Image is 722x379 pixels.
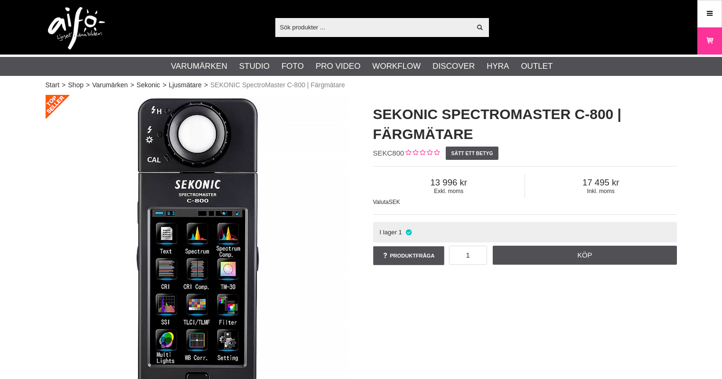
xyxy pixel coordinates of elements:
span: 17 495 [525,177,677,188]
a: Studio [239,60,270,73]
span: > [130,80,134,90]
span: > [204,80,208,90]
span: SEKC800 [373,149,404,157]
span: > [162,80,166,90]
a: Foto [281,60,304,73]
a: Sätt ett betyg [446,147,498,160]
span: I lager [379,229,397,236]
a: Shop [68,80,84,90]
span: Exkl. moms [373,188,525,194]
a: Ljusmätare [169,80,202,90]
a: Sekonic [137,80,160,90]
span: SEK [389,199,400,205]
a: Start [46,80,60,90]
span: Valuta [373,199,389,205]
span: > [86,80,90,90]
a: Produktfråga [373,246,444,265]
a: Varumärken [92,80,128,90]
i: I lager [404,229,413,236]
a: Köp [493,246,677,265]
span: 1 [399,229,402,236]
a: Workflow [372,60,421,73]
h1: SEKONIC SpectroMaster C-800 | Färgmätare [373,104,677,144]
a: Pro Video [316,60,360,73]
div: Kundbetyg: 0 [404,148,440,158]
a: Outlet [521,60,553,73]
span: > [62,80,66,90]
a: Varumärken [171,60,227,73]
a: Discover [432,60,475,73]
input: Sök produkter ... [275,20,471,34]
img: logo.png [48,7,105,50]
span: SEKONIC SpectroMaster C-800 | Färgmätare [210,80,345,90]
span: Inkl. moms [525,188,677,194]
a: Hyra [487,60,509,73]
span: 13 996 [373,177,525,188]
